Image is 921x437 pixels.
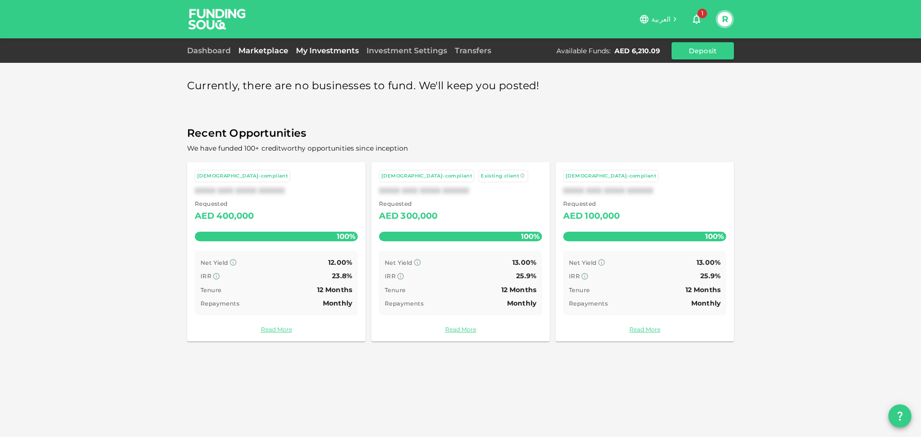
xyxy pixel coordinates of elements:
[197,172,288,180] div: [DEMOGRAPHIC_DATA]-compliant
[379,186,542,195] div: XXXX XXX XXXX XXXXX
[697,9,707,18] span: 1
[385,272,396,280] span: IRR
[516,272,536,280] span: 25.9%
[703,229,726,243] span: 100%
[195,186,358,195] div: XXXX XXX XXXX XXXXX
[614,46,660,56] div: AED 6,210.09
[563,186,726,195] div: XXXX XXX XXXX XXXXX
[687,10,706,29] button: 1
[651,15,671,24] span: العربية
[323,299,352,307] span: Monthly
[187,162,366,342] a: [DEMOGRAPHIC_DATA]-compliantXXXX XXX XXXX XXXXX Requested AED400,000100% Net Yield 12.00% IRR 23....
[585,209,620,224] div: 100,000
[187,46,235,55] a: Dashboard
[201,272,212,280] span: IRR
[563,199,620,209] span: Requested
[235,46,292,55] a: Marketplace
[363,46,451,55] a: Investment Settings
[328,258,352,267] span: 12.00%
[888,404,911,427] button: question
[334,229,358,243] span: 100%
[385,286,405,294] span: Tenure
[697,258,720,267] span: 13.00%
[195,209,214,224] div: AED
[379,199,438,209] span: Requested
[700,272,720,280] span: 25.9%
[385,300,424,307] span: Repayments
[556,46,611,56] div: Available Funds :
[512,258,536,267] span: 13.00%
[481,173,519,179] span: Existing client
[569,259,597,266] span: Net Yield
[201,259,228,266] span: Net Yield
[563,209,583,224] div: AED
[195,325,358,334] a: Read More
[507,299,536,307] span: Monthly
[201,286,221,294] span: Tenure
[195,199,254,209] span: Requested
[379,209,399,224] div: AED
[718,12,732,26] button: R
[566,172,656,180] div: [DEMOGRAPHIC_DATA]-compliant
[555,162,734,342] a: [DEMOGRAPHIC_DATA]-compliantXXXX XXX XXXX XXXXX Requested AED100,000100% Net Yield 13.00% IRR 25....
[332,272,352,280] span: 23.8%
[672,42,734,59] button: Deposit
[519,229,542,243] span: 100%
[501,285,536,294] span: 12 Months
[292,46,363,55] a: My Investments
[187,124,734,143] span: Recent Opportunities
[187,77,540,95] span: Currently, there are no businesses to fund. We'll keep you posted!
[569,300,608,307] span: Repayments
[201,300,239,307] span: Repayments
[569,286,590,294] span: Tenure
[371,162,550,342] a: [DEMOGRAPHIC_DATA]-compliant Existing clientXXXX XXX XXXX XXXXX Requested AED300,000100% Net Yiel...
[385,259,413,266] span: Net Yield
[317,285,352,294] span: 12 Months
[379,325,542,334] a: Read More
[569,272,580,280] span: IRR
[216,209,254,224] div: 400,000
[381,172,472,180] div: [DEMOGRAPHIC_DATA]-compliant
[451,46,495,55] a: Transfers
[401,209,437,224] div: 300,000
[187,144,408,153] span: We have funded 100+ creditworthy opportunities since inception
[563,325,726,334] a: Read More
[691,299,720,307] span: Monthly
[685,285,720,294] span: 12 Months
